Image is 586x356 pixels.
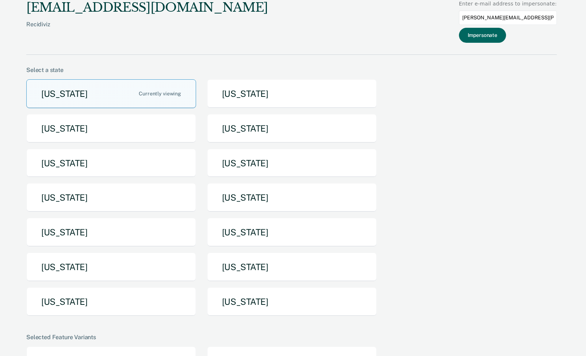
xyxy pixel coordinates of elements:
[26,183,196,212] button: [US_STATE]
[207,253,377,281] button: [US_STATE]
[207,114,377,143] button: [US_STATE]
[207,183,377,212] button: [US_STATE]
[459,11,557,25] input: Enter an email to impersonate...
[26,149,196,178] button: [US_STATE]
[207,287,377,316] button: [US_STATE]
[26,21,268,39] div: Recidiviz
[207,218,377,247] button: [US_STATE]
[207,149,377,178] button: [US_STATE]
[26,253,196,281] button: [US_STATE]
[26,287,196,316] button: [US_STATE]
[26,334,557,341] div: Selected Feature Variants
[459,28,506,43] button: Impersonate
[26,79,196,108] button: [US_STATE]
[26,67,557,73] div: Select a state
[26,114,196,143] button: [US_STATE]
[207,79,377,108] button: [US_STATE]
[26,218,196,247] button: [US_STATE]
